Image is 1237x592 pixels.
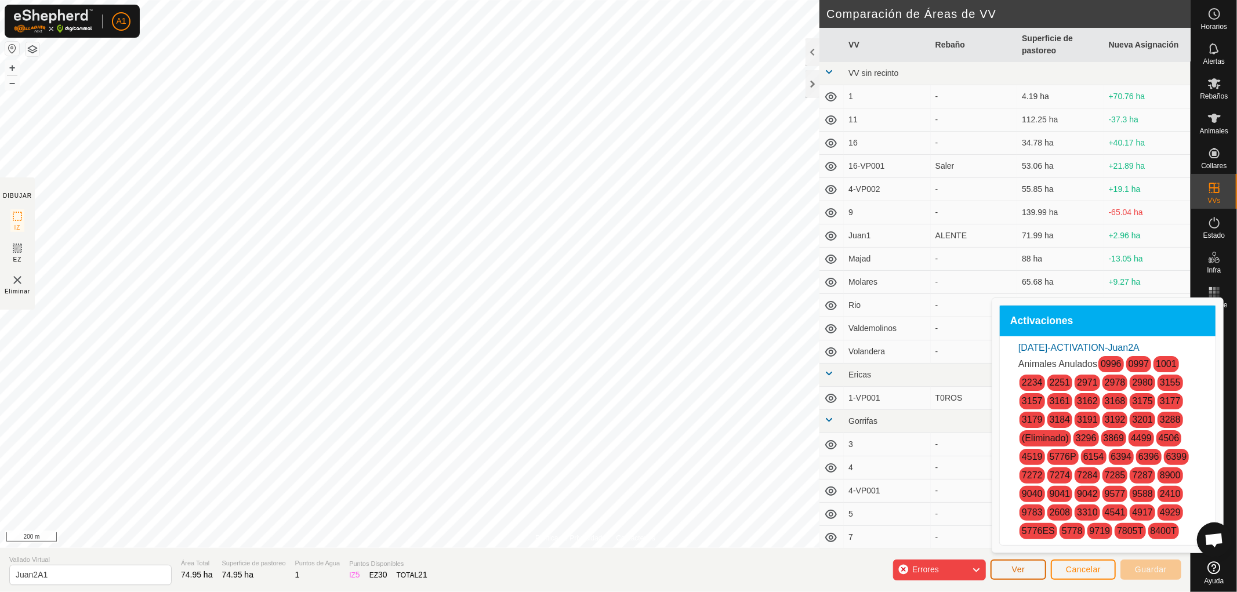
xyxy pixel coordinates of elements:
[1104,108,1191,132] td: -37.3 ha
[848,68,898,78] span: VV sin recinto
[912,565,939,574] span: Errores
[848,370,871,379] span: Ericas
[935,462,1013,474] div: -
[1022,489,1043,499] a: 9040
[1050,470,1071,480] a: 7274
[1160,396,1181,406] a: 3177
[844,201,930,224] td: 9
[935,276,1013,288] div: -
[1160,470,1181,480] a: 8900
[1050,452,1076,462] a: 5776P
[1105,507,1126,517] a: 4541
[844,294,930,317] td: Rio
[844,456,930,480] td: 4
[844,224,930,248] td: Juan1
[1077,489,1098,499] a: 9042
[1138,452,1159,462] a: 6396
[1160,377,1181,387] a: 3155
[844,108,930,132] td: 11
[844,433,930,456] td: 3
[1207,197,1220,204] span: VVs
[222,570,254,579] span: 74.95 ha
[116,15,126,27] span: A1
[1020,430,1071,446] span: (Eliminado)
[935,508,1013,520] div: -
[349,559,427,569] span: Puntos Disponibles
[1062,526,1083,536] a: 5778
[1104,28,1191,62] th: Nueva Asignación
[222,558,286,568] span: Superficie de pastoreo
[844,387,930,410] td: 1-VP001
[369,569,387,581] div: EZ
[1205,578,1224,584] span: Ayuda
[1160,489,1181,499] a: 2410
[844,480,930,503] td: 4-VP001
[1132,470,1153,480] a: 7287
[1022,452,1043,462] a: 4519
[844,271,930,294] td: Molares
[1050,415,1071,424] a: 3184
[1159,433,1180,443] a: 4506
[1022,526,1055,536] a: 5776ES
[9,555,172,565] span: Vallado Virtual
[418,570,427,579] span: 21
[1017,248,1104,271] td: 88 ha
[1197,522,1232,557] a: Chat abierto
[1017,108,1104,132] td: 112.25 ha
[1105,470,1126,480] a: 7285
[3,191,32,200] div: DIBUJAR
[181,570,213,579] span: 74.95 ha
[1105,396,1126,406] a: 3168
[935,160,1013,172] div: Saler
[844,526,930,549] td: 7
[1022,415,1043,424] a: 3179
[1200,128,1228,135] span: Animales
[1104,433,1124,443] a: 3869
[378,570,387,579] span: 30
[1066,565,1101,574] span: Cancelar
[1104,248,1191,271] td: -13.05 ha
[1012,565,1025,574] span: Ver
[1117,526,1143,536] a: 7805T
[1160,507,1181,517] a: 4929
[844,340,930,364] td: Volandera
[1131,433,1152,443] a: 4499
[1077,377,1098,387] a: 2971
[1077,507,1098,517] a: 3310
[1105,489,1126,499] a: 9577
[1017,178,1104,201] td: 55.85 ha
[1132,415,1153,424] a: 3201
[935,438,1013,451] div: -
[935,183,1013,195] div: -
[1132,489,1153,499] a: 9588
[1104,224,1191,248] td: +2.96 ha
[1022,470,1043,480] a: 7272
[1010,316,1073,326] span: Activaciones
[1203,58,1225,65] span: Alertas
[1203,232,1225,239] span: Estado
[844,503,930,526] td: 5
[844,155,930,178] td: 16-VP001
[1101,359,1122,369] a: 0996
[1105,377,1126,387] a: 2978
[1090,526,1111,536] a: 9719
[826,7,1191,21] h2: Comparación de Áreas de VV
[1017,201,1104,224] td: 139.99 ha
[844,85,930,108] td: 1
[935,322,1013,335] div: -
[1104,132,1191,155] td: +40.17 ha
[1022,396,1043,406] a: 3157
[935,137,1013,149] div: -
[1104,294,1191,317] td: +45.05 ha
[935,531,1013,543] div: -
[935,230,1013,242] div: ALENTE
[844,248,930,271] td: Majad
[935,485,1013,497] div: -
[1022,377,1043,387] a: 2234
[26,42,39,56] button: Capas del Mapa
[1111,452,1132,462] a: 6394
[1129,359,1149,369] a: 0997
[1135,565,1167,574] span: Guardar
[1076,433,1097,443] a: 3296
[848,416,877,426] span: Gorrifas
